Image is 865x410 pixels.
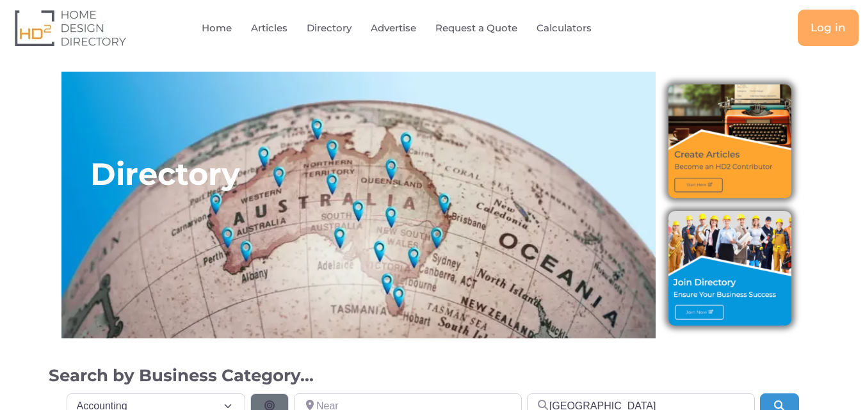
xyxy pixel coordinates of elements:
[537,13,592,43] a: Calculators
[435,13,517,43] a: Request a Quote
[811,22,846,33] span: Log in
[371,13,416,43] a: Advertise
[202,13,232,43] a: Home
[798,10,859,46] a: Log in
[251,13,287,43] a: Articles
[90,155,240,193] h2: Directory
[307,13,352,43] a: Directory
[177,13,645,43] nav: Menu
[49,364,817,387] h2: Search by Business Category...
